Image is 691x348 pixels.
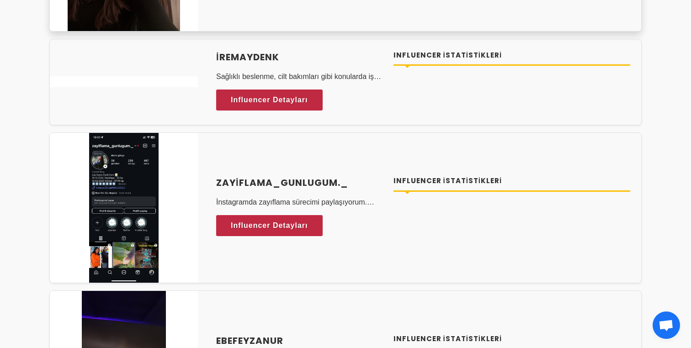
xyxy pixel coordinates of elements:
[216,197,383,208] p: İnstagramda zayıflama sürecimi paylaşıyorum. Aynı zamanda günlük rutinlerim. 3 çocuk 1 köpeğim va...
[216,50,383,64] a: iremaydenk
[216,215,323,236] a: Influencer Detayları
[216,176,383,190] a: zayiflama_gunlugum._
[216,71,383,82] p: Sağlıklı beslenme, cilt bakımları gibi konularda iş birliklerine açığım
[231,219,308,232] span: Influencer Detayları
[653,311,680,339] div: Açık sohbet
[393,176,631,186] h4: Influencer İstatistikleri
[231,93,308,107] span: Influencer Detayları
[393,334,631,344] h4: Influencer İstatistikleri
[216,90,323,111] a: Influencer Detayları
[393,50,631,61] h4: Influencer İstatistikleri
[216,334,383,348] a: Ebefeyzanur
